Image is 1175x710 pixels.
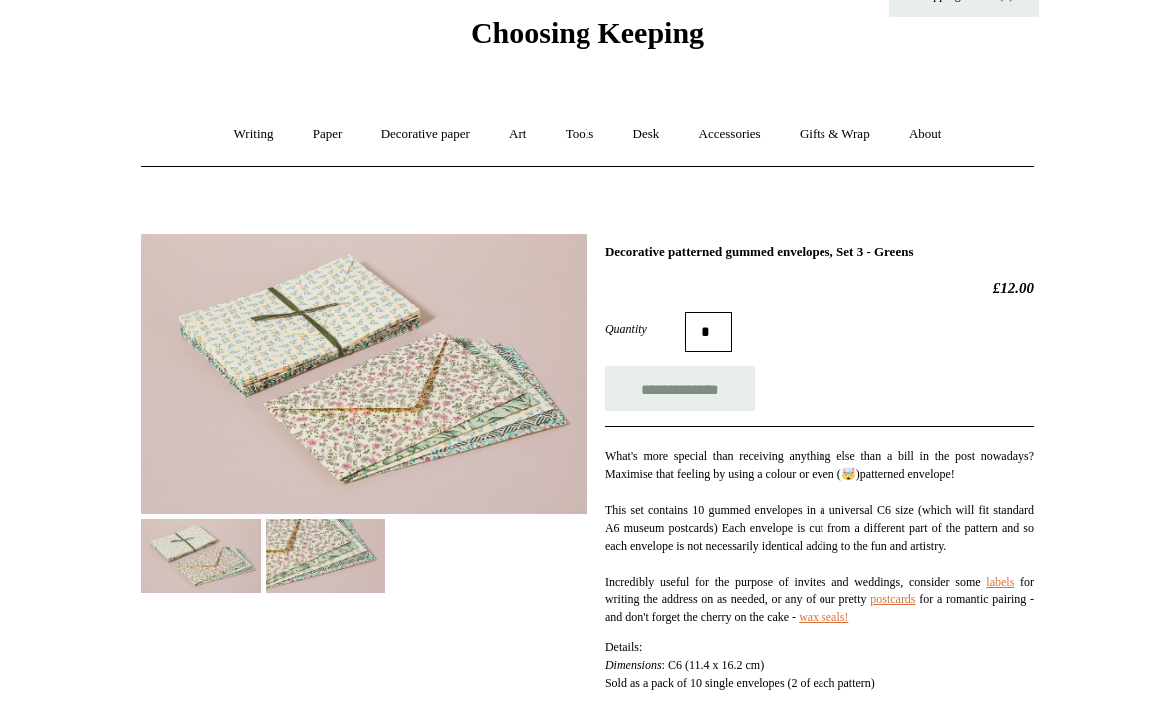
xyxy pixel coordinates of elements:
[891,110,960,162] a: About
[681,110,779,162] a: Accessories
[216,110,292,162] a: Writing
[548,110,612,162] a: Tools
[141,520,261,594] img: Decorative patterned gummed envelopes, Set 3 - Greens
[605,677,875,691] span: Sold as a pack of 10 single envelopes (2 of each pattern)
[605,245,1034,261] h1: Decorative patterned gummed envelopes, Set 3 - Greens
[662,659,765,673] span: : C6 (11.4 x 16.2 cm)
[141,235,587,515] img: Decorative patterned gummed envelopes, Set 3 - Greens
[491,110,544,162] a: Art
[605,641,642,655] span: Details:
[295,110,360,162] a: Paper
[605,280,1034,298] h2: £12.00
[986,576,1014,590] a: labels
[605,321,685,339] label: Quantity
[615,110,678,162] a: Desk
[605,659,662,673] em: Dimensions
[605,448,1034,627] p: What's more special than receiving anything else than a bill in the post nowadays? Maximise that ...
[870,593,915,607] a: postcards
[471,17,704,50] span: Choosing Keeping
[841,468,860,482] span: 🤯)
[266,520,385,594] img: Decorative patterned gummed envelopes, Set 3 - Greens
[799,611,848,625] a: wax seals!
[363,110,488,162] a: Decorative paper
[782,110,888,162] a: Gifts & Wrap
[471,33,704,47] a: Choosing Keeping
[605,576,914,590] span: Incredibly useful for the purpose of invites and weddings, c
